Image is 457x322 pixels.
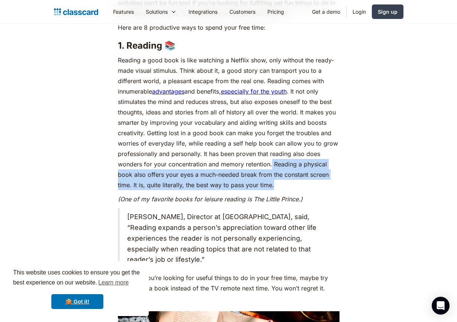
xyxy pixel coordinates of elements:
a: especially for the youth [221,88,287,95]
a: learn more about cookies [97,277,130,288]
div: Sign up [378,8,398,16]
span: This website uses cookies to ensure you get the best experience on our website. [13,268,142,288]
div: Solutions [140,3,183,20]
a: home [54,7,98,17]
p: Reading a good book is like watching a Netflix show, only without the ready-made visual stimulus.... [118,55,339,190]
p: Here are 8 productive ways to spend your free time: [118,22,339,33]
a: Integrations [183,3,223,20]
a: Login [347,3,372,20]
p: ‍ [118,297,339,308]
a: dismiss cookie message [51,294,103,309]
a: Pricing [261,3,290,20]
div: Solutions [146,8,168,16]
p: So when you’re looking for useful things to do in your free time, maybe try picking up a book ins... [118,273,339,293]
a: advantages [152,88,184,95]
em: (One of my favorite books for leisure reading is The Little Prince.) [118,195,303,203]
div: cookieconsent [6,261,149,316]
h3: ‍ [118,40,339,51]
a: Features [107,3,140,20]
p: ‍ [118,194,339,204]
strong: 1. Reading 📚 [118,40,176,51]
a: Get a demo [306,3,346,20]
a: Customers [223,3,261,20]
a: Sign up [372,4,403,19]
blockquote: [PERSON_NAME], Director at [GEOGRAPHIC_DATA], said, “Reading expands a person’s appreciation towa... [118,208,339,269]
div: Open Intercom Messenger [432,297,450,315]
